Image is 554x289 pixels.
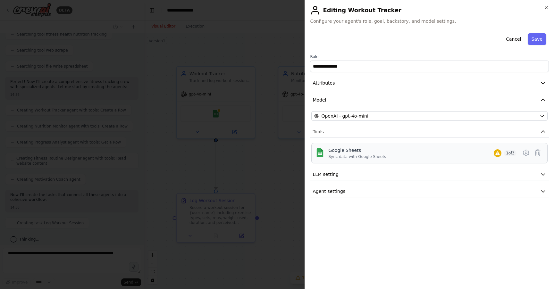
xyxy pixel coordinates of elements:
span: OpenAI - gpt-4o-mini [321,113,368,119]
button: Model [310,94,549,106]
span: LLM setting [313,171,339,178]
button: Delete tool [532,147,543,159]
div: Sync data with Google Sheets [328,154,386,159]
label: Role [310,54,549,59]
button: Save [528,33,546,45]
span: Tools [313,128,324,135]
span: Configure your agent's role, goal, backstory, and model settings. [310,18,549,24]
span: Model [313,97,326,103]
span: Agent settings [313,188,345,194]
h2: Editing Workout Tracker [310,5,549,15]
button: Configure tool [520,147,532,159]
button: Cancel [502,33,525,45]
button: Attributes [310,77,549,89]
button: OpenAI - gpt-4o-mini [311,111,548,121]
button: LLM setting [310,169,549,180]
button: Tools [310,126,549,138]
span: Attributes [313,80,335,86]
img: Google Sheets [315,148,324,157]
div: Google Sheets [328,147,386,153]
span: 1 of 3 [504,150,516,156]
button: Agent settings [310,186,549,197]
